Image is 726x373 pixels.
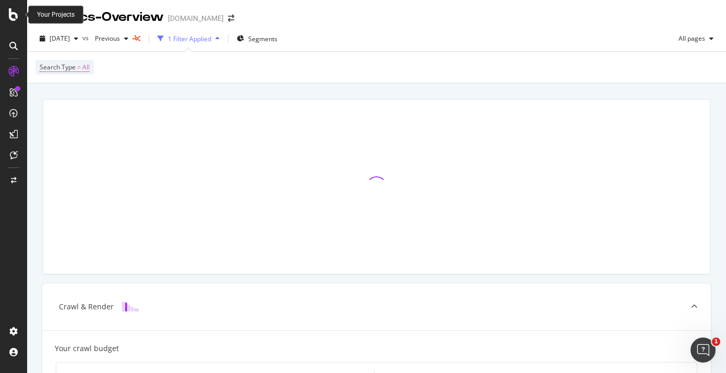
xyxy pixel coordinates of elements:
button: Segments [233,30,282,47]
span: Segments [248,34,277,43]
button: [DATE] [35,30,82,47]
button: Previous [91,30,132,47]
button: All pages [674,30,718,47]
span: Previous [91,34,120,43]
span: 1 [712,338,720,346]
iframe: Intercom live chat [691,338,716,363]
div: 1 Filter Applied [168,34,211,43]
img: block-icon [122,302,139,311]
div: Crawl & Render [59,302,114,312]
span: Search Type [40,63,76,71]
span: = [77,63,81,71]
div: Your crawl budget [55,343,119,354]
div: arrow-right-arrow-left [228,15,234,22]
span: 2025 Oct. 11th [50,34,70,43]
span: All [82,60,90,75]
div: Your Projects [37,10,75,19]
div: Analytics - Overview [35,8,164,26]
div: [DOMAIN_NAME] [168,13,224,23]
span: All pages [674,34,705,43]
span: vs [82,33,91,42]
button: 1 Filter Applied [153,30,224,47]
